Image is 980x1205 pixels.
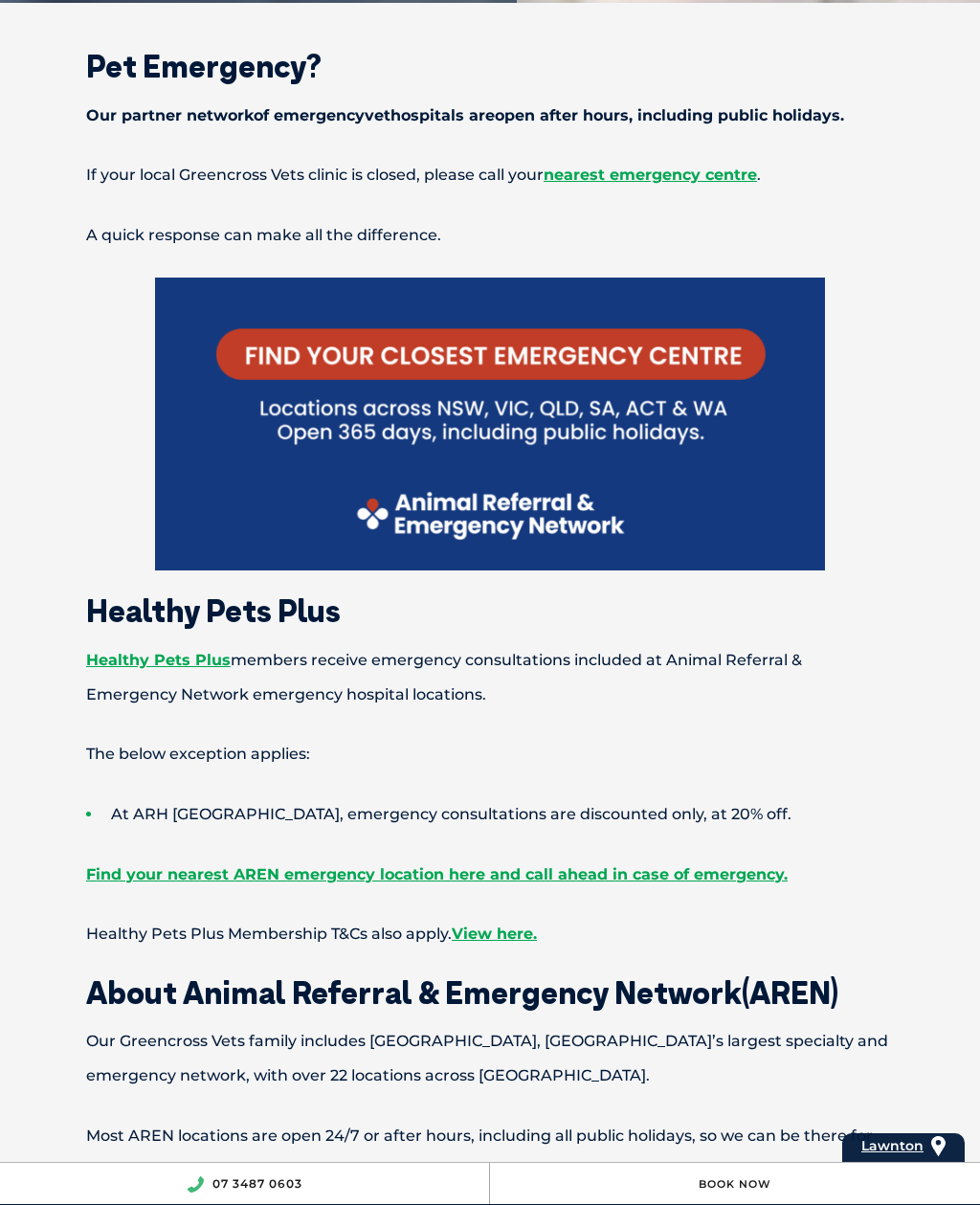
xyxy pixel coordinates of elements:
[742,973,838,1012] span: (AREN)
[495,106,844,124] span: open after hours, including public holidays.
[86,865,788,883] a: Find your nearest AREN emergency location here and call ahead in case of emergency.
[19,643,961,712] p: members receive emergency consultations included at Animal Referral & Emergency Network emergency...
[155,278,825,569] img: Find your local emergency centre
[757,166,761,184] span: .
[452,925,537,943] a: View here.
[86,973,742,1012] span: About Animal Referral & Emergency Network
[861,1133,924,1159] a: Lawnton
[544,166,757,184] a: nearest emergency centre
[861,1137,924,1154] span: Lawnton
[254,106,365,124] span: of emergency
[86,1127,873,1179] span: Most AREN locations are open 24/7 or after hours, including all public holidays, so we can be the...
[469,106,495,124] span: are
[19,51,961,81] h2: Pet Emergency?
[19,737,961,771] p: The below exception applies:
[187,1176,204,1193] img: location_phone.svg
[699,1177,771,1191] a: Book Now
[931,1136,946,1157] img: location_pin.svg
[86,1032,888,1084] span: Our Greencross Vets family includes [GEOGRAPHIC_DATA], [GEOGRAPHIC_DATA]’s largest specialty and ...
[86,166,544,184] span: If your local Greencross Vets clinic is closed, please call your
[212,1176,302,1191] a: 07 3487 0603
[86,226,441,244] span: A quick response can make all the difference.
[19,595,961,626] h2: Healthy Pets Plus
[86,797,961,832] li: At ARH [GEOGRAPHIC_DATA], emergency consultations are discounted only, at 20% off.
[86,651,231,669] a: Healthy Pets Plus
[19,917,961,951] p: Healthy Pets Plus Membership T&Cs also apply.
[365,106,390,124] span: vet
[86,106,254,124] span: Our partner network
[390,106,464,124] span: hospitals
